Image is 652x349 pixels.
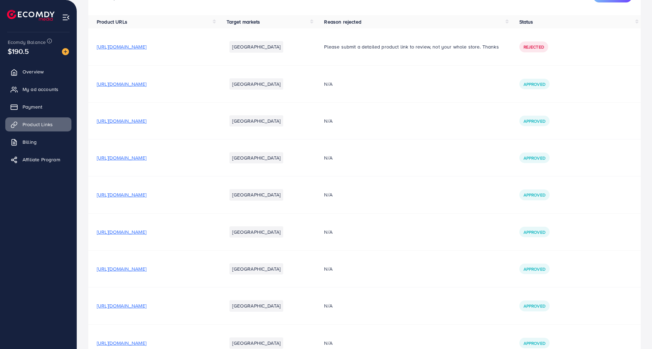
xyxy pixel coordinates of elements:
span: [URL][DOMAIN_NAME] [97,117,146,124]
a: Overview [5,65,71,79]
span: [URL][DOMAIN_NAME] [97,154,146,161]
span: N/A [324,117,332,124]
span: Target markets [227,18,260,25]
span: Approved [524,81,545,87]
span: N/A [324,191,332,198]
span: N/A [324,302,332,309]
span: $190.5 [8,46,29,56]
a: Affiliate Program [5,153,71,167]
span: [URL][DOMAIN_NAME] [97,340,146,347]
span: [URL][DOMAIN_NAME] [97,228,146,235]
span: Affiliate Program [23,156,60,163]
span: Product Links [23,121,53,128]
span: [URL][DOMAIN_NAME] [97,43,146,50]
span: Approved [524,192,545,198]
span: Approved [524,118,545,124]
span: [URL][DOMAIN_NAME] [97,265,146,272]
span: N/A [324,154,332,161]
span: Product URLs [97,18,127,25]
li: [GEOGRAPHIC_DATA] [229,189,283,200]
span: [URL][DOMAIN_NAME] [97,302,146,309]
a: My ad accounts [5,82,71,96]
iframe: Chat [622,317,647,344]
span: [URL][DOMAIN_NAME] [97,191,146,198]
span: Reason rejected [324,18,361,25]
li: [GEOGRAPHIC_DATA] [229,263,283,274]
span: N/A [324,80,332,88]
span: Rejected [524,44,544,50]
img: logo [7,10,55,21]
li: [GEOGRAPHIC_DATA] [229,78,283,90]
span: Overview [23,68,44,75]
li: [GEOGRAPHIC_DATA] [229,300,283,311]
p: Please submit a detailed product link to review, not your whole store. Thanks [324,43,502,51]
li: [GEOGRAPHIC_DATA] [229,226,283,238]
span: Approved [524,229,545,235]
li: [GEOGRAPHIC_DATA] [229,115,283,127]
li: [GEOGRAPHIC_DATA] [229,152,283,163]
span: Approved [524,155,545,161]
span: Status [519,18,533,25]
img: image [62,48,69,55]
span: N/A [324,340,332,347]
span: Approved [524,266,545,272]
li: [GEOGRAPHIC_DATA] [229,337,283,349]
span: Ecomdy Balance [8,39,46,46]
li: [GEOGRAPHIC_DATA] [229,41,283,52]
span: Billing [23,138,37,146]
span: N/A [324,228,332,235]
span: [URL][DOMAIN_NAME] [97,80,146,88]
span: N/A [324,265,332,272]
img: menu [62,13,70,21]
span: Approved [524,303,545,309]
a: Payment [5,100,71,114]
span: My ad accounts [23,86,58,93]
a: Product Links [5,117,71,131]
a: Billing [5,135,71,149]
span: Approved [524,340,545,346]
span: Payment [23,103,42,110]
